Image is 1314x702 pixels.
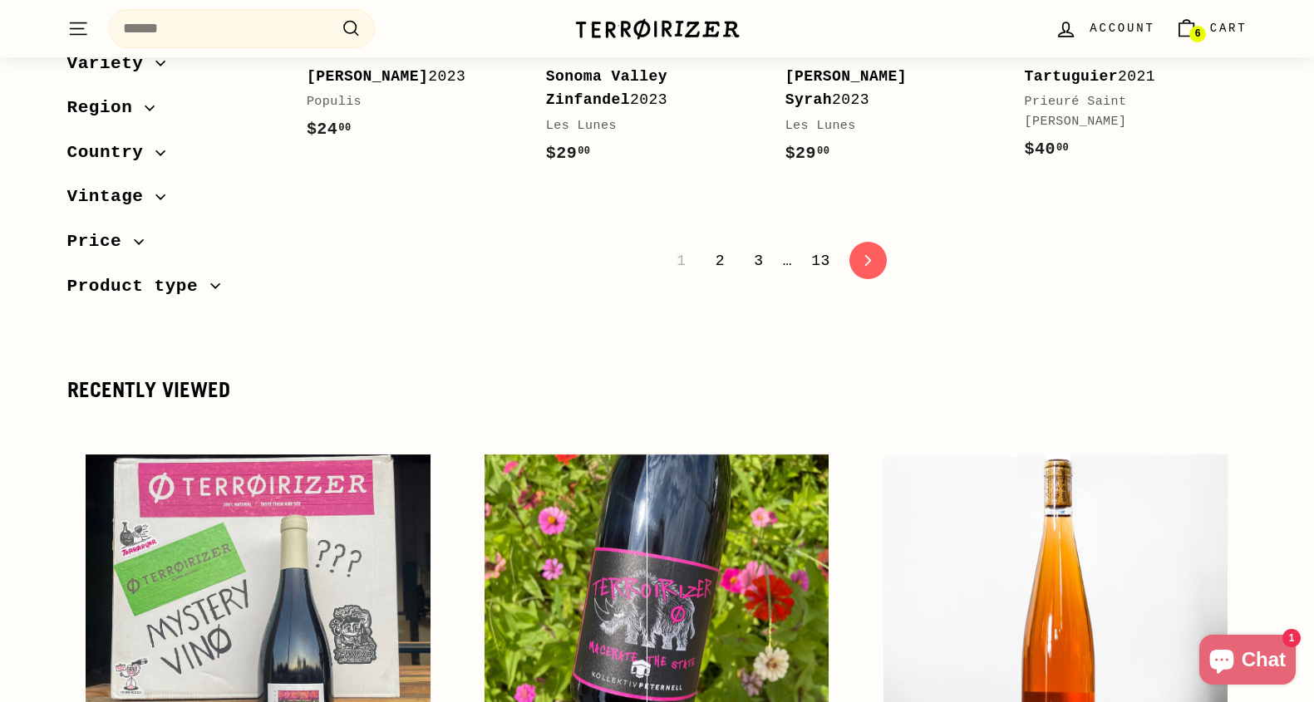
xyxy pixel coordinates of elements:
a: Account [1045,4,1164,53]
span: $29 [785,144,830,163]
div: 2023 [546,65,752,113]
div: Prieuré Saint [PERSON_NAME] [1025,92,1231,132]
b: Tartuguier [1025,68,1119,85]
sup: 00 [338,122,351,134]
div: 2023 [307,65,513,89]
b: [PERSON_NAME] [307,68,428,85]
button: Variety [67,46,280,91]
b: [PERSON_NAME] Syrah [785,68,907,109]
a: 3 [744,247,773,275]
span: Region [67,94,145,122]
button: Product type [67,268,280,313]
button: Price [67,223,280,268]
b: Sonoma Valley Zinfandel [546,68,667,109]
button: Vintage [67,179,280,224]
span: Product type [67,272,211,301]
span: Account [1090,19,1154,37]
sup: 00 [578,145,590,157]
span: Country [67,139,156,167]
div: Les Lunes [546,116,752,136]
span: $29 [546,144,591,163]
sup: 00 [817,145,829,157]
sup: 00 [1056,142,1069,154]
div: 2023 [785,65,992,113]
div: Recently viewed [67,379,1248,402]
div: Populis [307,92,513,112]
div: 2021 [1025,65,1231,89]
span: 6 [1194,28,1200,40]
span: Cart [1210,19,1248,37]
a: 2 [706,247,735,275]
button: Country [67,135,280,179]
a: 13 [801,247,840,275]
inbox-online-store-chat: Shopify online store chat [1194,635,1301,689]
span: 1 [667,247,696,275]
button: Region [67,90,280,135]
span: $24 [307,120,352,139]
span: $40 [1025,140,1070,159]
span: Variety [67,50,156,78]
a: Cart [1165,4,1257,53]
div: Les Lunes [785,116,992,136]
span: … [783,253,792,268]
span: Price [67,228,135,256]
span: Vintage [67,184,156,212]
